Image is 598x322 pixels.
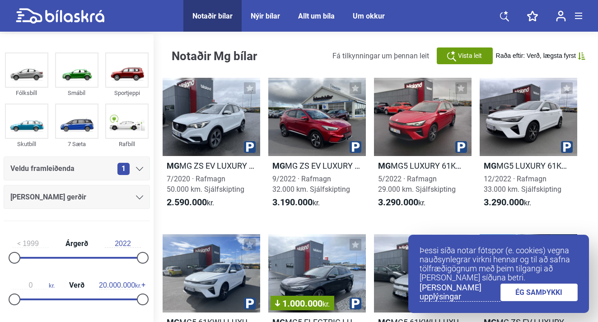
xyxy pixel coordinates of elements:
img: parking.png [244,141,256,153]
b: 3.290.000 [378,197,418,208]
b: Mg [484,161,496,170]
span: 1 [117,163,130,175]
h2: MG ZS EV LUXURY 44,5KWH [163,161,260,171]
div: Fólksbíll [5,88,48,98]
p: Þessi síða notar fótspor (e. cookies) vegna nauðsynlegrar virkni hennar og til að safna tölfræðig... [420,246,578,282]
b: Mg [272,161,285,170]
a: Um okkur [353,12,385,20]
div: Rafbíll [105,139,149,149]
span: 1.000.000 [275,299,330,308]
span: Árgerð [63,240,90,247]
b: 3.290.000 [484,197,524,208]
a: Notaðir bílar [192,12,233,20]
span: kr. [272,197,320,208]
span: kr. [378,197,425,208]
span: kr. [322,300,330,308]
b: 3.190.000 [272,197,313,208]
a: ÉG SAMÞYKKI [500,284,578,301]
a: [PERSON_NAME] upplýsingar [420,283,500,302]
span: 9/2022 · Rafmagn 32.000 km. Sjálfskipting [272,175,350,194]
span: Verð [67,282,87,289]
span: kr. [13,281,55,289]
span: kr. [167,197,214,208]
span: kr. [484,197,531,208]
span: 7/2020 · Rafmagn 50.000 km. Sjálfskipting [167,175,244,194]
img: parking.png [350,141,361,153]
a: MgMG5 LUXURY 61KWH5/2022 · Rafmagn29.000 km. Sjálfskipting3.290.000kr. [374,78,472,216]
img: user-login.svg [556,10,566,22]
span: Vista leit [458,51,482,61]
img: parking.png [455,141,467,153]
h2: MG5 LUXURY 61KWH [374,161,472,171]
span: Veldu framleiðenda [10,162,75,175]
a: MgMG5 LUXURY 61KWH12/2022 · Rafmagn33.000 km. Sjálfskipting3.290.000kr. [480,78,577,216]
span: kr. [99,281,141,289]
div: Sportjeppi [105,88,149,98]
a: Allt um bíla [298,12,335,20]
b: 2.590.000 [167,197,207,208]
span: 12/2022 · Rafmagn 33.000 km. Sjálfskipting [484,175,561,194]
span: Raða eftir: Verð, lægsta fyrst [496,52,576,60]
div: 7 Sæta [55,139,98,149]
span: [PERSON_NAME] gerðir [10,191,86,204]
div: Skutbíll [5,139,48,149]
span: Fá tilkynningar um þennan leit [332,52,429,60]
span: 5/2022 · Rafmagn 29.000 km. Sjálfskipting [378,175,456,194]
img: parking.png [350,298,361,309]
a: MgMG ZS EV LUXURY 44,5KWH7/2020 · Rafmagn50.000 km. Sjálfskipting2.590.000kr. [163,78,260,216]
div: Smábíl [55,88,98,98]
h1: Notaðir Mg bílar [172,50,268,62]
a: Nýir bílar [251,12,280,20]
a: MgMG ZS EV LUXURY 50KWH9/2022 · Rafmagn32.000 km. Sjálfskipting3.190.000kr. [268,78,366,216]
h2: MG ZS EV LUXURY 50KWH [268,161,366,171]
img: parking.png [244,298,256,309]
button: Raða eftir: Verð, lægsta fyrst [496,52,585,60]
h2: MG5 LUXURY 61KWH [480,161,577,171]
b: Mg [378,161,391,170]
img: parking.png [561,141,573,153]
b: Mg [167,161,179,170]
